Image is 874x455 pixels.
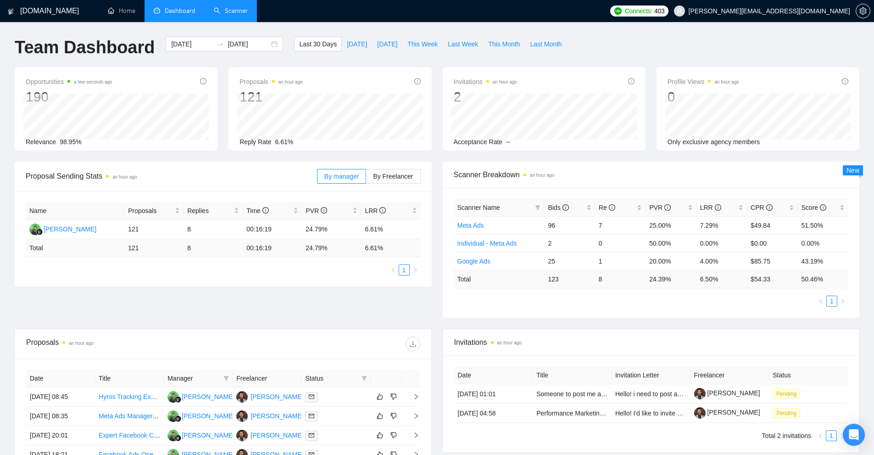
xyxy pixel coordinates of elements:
[646,270,696,288] td: 24.39 %
[747,234,797,252] td: $0.00
[399,265,409,275] a: 1
[544,252,595,270] td: 25
[362,376,367,381] span: filter
[406,413,419,419] span: right
[95,426,164,445] td: Expert Facebook Consultant/Manager Needed for Marketing Firm
[214,7,248,15] a: searchScanner
[826,431,836,441] a: 1
[26,388,95,407] td: [DATE] 08:45
[544,234,595,252] td: 2
[818,298,824,304] span: left
[99,412,255,420] a: Meta Ads Manager for Instant Lead Forms Campaigns.
[548,204,568,211] span: Bids
[236,431,303,438] a: MG[PERSON_NAME]
[306,207,327,214] span: PVR
[454,76,517,87] span: Invitations
[239,88,303,106] div: 121
[493,79,517,84] time: an hour ago
[694,409,760,416] a: [PERSON_NAME]
[798,216,848,234] td: 51.50%
[200,78,206,84] span: info-circle
[15,37,155,58] h1: Team Dashboard
[175,396,181,403] img: gigradar-bm.png
[29,225,96,232] a: FF[PERSON_NAME]
[457,240,517,247] a: Individual - Meta Ads
[614,7,622,15] img: upwork-logo.png
[360,371,369,385] span: filter
[184,220,243,239] td: 8
[533,384,612,404] td: Someone to post me a good working add
[60,138,81,146] span: 98.95%
[696,270,747,288] td: 6.50 %
[488,39,520,49] span: This Month
[544,216,595,234] td: 96
[236,393,303,400] a: MG[PERSON_NAME]
[302,239,361,257] td: 24.79 %
[595,270,646,288] td: 8
[595,216,646,234] td: 7
[377,393,383,400] span: like
[95,388,164,407] td: Hyros Tracking Expert Needed for Lead Generation Funnel
[26,426,95,445] td: [DATE] 20:01
[167,412,234,419] a: FF[PERSON_NAME]
[175,416,181,422] img: gigradar-bm.png
[26,239,124,257] td: Total
[840,298,846,304] span: right
[236,391,248,403] img: MG
[8,4,14,19] img: logo
[414,78,421,84] span: info-circle
[700,204,721,211] span: LRR
[751,204,772,211] span: CPR
[773,389,800,399] span: Pending
[182,411,234,421] div: [PERSON_NAME]
[668,88,739,106] div: 0
[175,435,181,441] img: gigradar-bm.png
[99,393,267,400] a: Hyros Tracking Expert Needed for Lead Generation Funnel
[390,432,397,439] span: dislike
[95,370,164,388] th: Title
[29,224,41,235] img: FF
[233,370,301,388] th: Freelancer
[457,204,500,211] span: Scanner Name
[454,138,503,146] span: Acceptance Rate
[388,410,399,421] button: dislike
[236,430,248,441] img: MG
[262,207,269,213] span: info-circle
[222,371,231,385] span: filter
[379,207,386,213] span: info-circle
[694,388,706,399] img: c1082IV1oLzNijRo6gK1aPt8O5HyWd8qrmYTghI-twnuJgDhWSIXHrqcHN2btsA44K
[769,366,848,384] th: Status
[668,138,760,146] span: Only exclusive agency members
[846,167,859,174] span: New
[843,424,865,446] div: Open Intercom Messenger
[187,206,232,216] span: Replies
[826,296,837,307] li: 1
[410,264,421,275] li: Next Page
[26,138,56,146] span: Relevance
[856,7,870,15] span: setting
[454,270,545,288] td: Total
[302,220,361,239] td: 24.79%
[506,138,510,146] span: --
[815,430,826,441] button: left
[773,408,800,418] span: Pending
[595,252,646,270] td: 1
[595,234,646,252] td: 0
[536,410,691,417] a: Performance Marketing Specialist for Lead Generation
[798,270,848,288] td: 50.46 %
[815,296,826,307] button: left
[827,296,837,306] a: 1
[223,376,229,381] span: filter
[26,407,95,426] td: [DATE] 08:35
[762,430,811,441] li: Total 2 invitations
[374,430,385,441] button: like
[457,258,490,265] a: Google Ads
[309,413,314,419] span: mail
[694,389,760,397] a: [PERSON_NAME]
[454,404,533,423] td: [DATE] 04:58
[747,252,797,270] td: $85.75
[305,373,357,383] span: Status
[347,39,367,49] span: [DATE]
[402,37,443,51] button: This Week
[837,430,848,441] button: right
